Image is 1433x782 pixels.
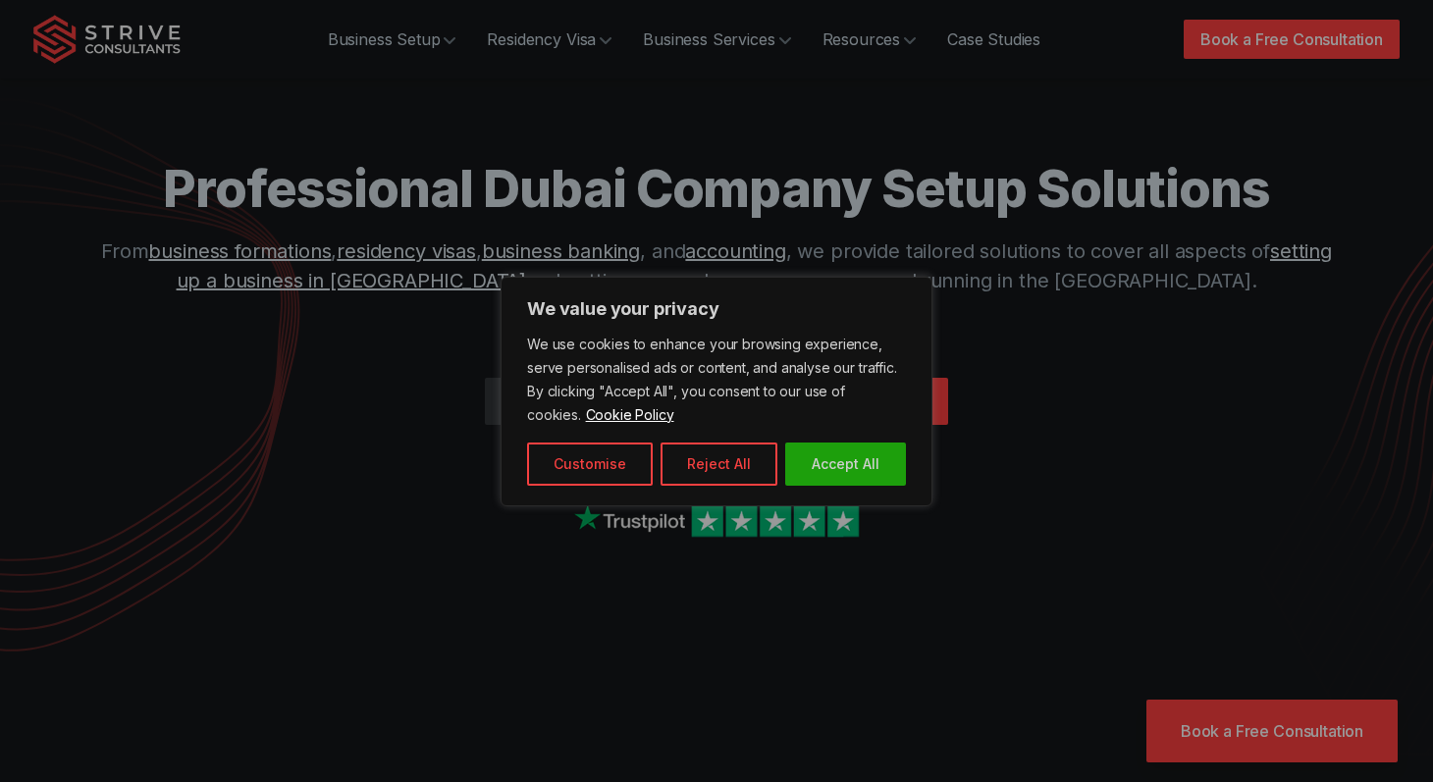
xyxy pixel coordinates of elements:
p: We use cookies to enhance your browsing experience, serve personalised ads or content, and analys... [527,333,906,427]
a: Cookie Policy [585,405,675,424]
div: We value your privacy [501,277,932,506]
button: Customise [527,443,653,486]
p: We value your privacy [527,297,906,321]
button: Accept All [785,443,906,486]
button: Reject All [661,443,777,486]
